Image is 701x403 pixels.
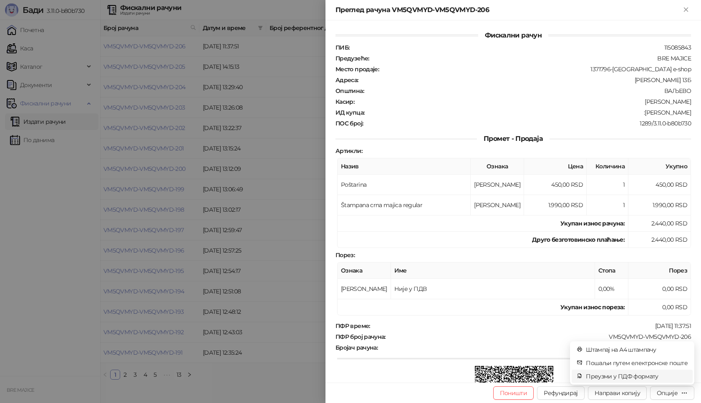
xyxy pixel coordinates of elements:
[595,263,628,279] th: Стопа
[628,279,691,299] td: 0,00 RSD
[471,158,524,175] th: Ознака
[380,65,692,73] div: 1371796-[GEOGRAPHIC_DATA] e-shop
[335,44,349,51] strong: ПИБ :
[335,55,369,62] strong: Предузеће :
[650,386,694,400] button: Опције
[560,303,625,311] strong: Укупан износ пореза:
[359,76,692,84] div: [PERSON_NAME] 13Б
[365,87,692,95] div: ВАЉЕВО
[595,279,628,299] td: 0,00%
[478,31,548,39] span: Фискални рачун
[338,195,471,215] td: Štampana crna majica regular
[628,232,691,248] td: 2.440,00 RSD
[586,358,688,368] span: Пошаљи путем електронске поште
[628,158,691,175] th: Укупно
[335,5,681,15] div: Преглед рачуна VM5QVMYD-VM5QVMYD-206
[338,263,391,279] th: Ознака
[657,389,678,397] div: Опције
[335,251,355,259] strong: Порез :
[628,175,691,195] td: 450,00 RSD
[335,344,378,351] strong: Бројач рачуна :
[588,386,647,400] button: Направи копију
[335,109,364,116] strong: ИД купца :
[560,220,625,227] strong: Укупан износ рачуна :
[338,279,391,299] td: [PERSON_NAME]
[338,175,471,195] td: Poštarina
[628,299,691,315] td: 0,00 RSD
[335,120,363,127] strong: ПОС број :
[335,65,379,73] strong: Место продаје :
[335,322,370,330] strong: ПФР време :
[586,372,688,381] span: Преузми у ПДФ формату
[335,147,362,155] strong: Артикли :
[587,175,628,195] td: 1
[350,44,692,51] div: 115085843
[586,345,688,354] span: Штампај на А4 штампачу
[524,195,587,215] td: 1.990,00 RSD
[391,279,595,299] td: Није у ПДВ
[335,87,364,95] strong: Општина :
[587,195,628,215] td: 1
[365,109,692,116] div: :[PERSON_NAME]
[477,135,550,143] span: Промет - Продаја
[681,5,691,15] button: Close
[524,158,587,175] th: Цена
[471,195,524,215] td: [PERSON_NAME]
[587,158,628,175] th: Количина
[364,120,692,127] div: 1289/3.11.0-b80b730
[370,55,692,62] div: BRE MAJICE
[628,263,691,279] th: Порез
[493,386,534,400] button: Поништи
[386,333,692,340] div: VM5QVMYD-VM5QVMYD-206
[378,344,692,351] div: 198/206ПП
[391,263,595,279] th: Име
[532,236,625,243] strong: Друго безготовинско плаћање :
[537,386,585,400] button: Рефундирај
[355,98,692,105] div: [PERSON_NAME]
[524,175,587,195] td: 450,00 RSD
[371,322,692,330] div: [DATE] 11:37:51
[338,158,471,175] th: Назив
[595,389,640,397] span: Направи копију
[628,195,691,215] td: 1.990,00 RSD
[335,76,358,84] strong: Адреса :
[471,175,524,195] td: [PERSON_NAME]
[335,98,354,105] strong: Касир :
[335,333,386,340] strong: ПФР број рачуна :
[628,215,691,232] td: 2.440,00 RSD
